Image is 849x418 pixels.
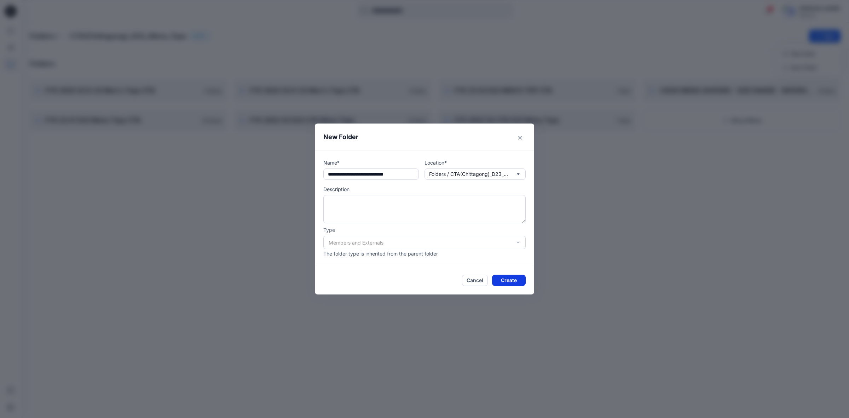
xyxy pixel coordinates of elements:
[514,132,526,143] button: Close
[492,275,526,286] button: Create
[424,168,526,180] button: Folders / CTA(Chittagong)_D23_Mens_Tops
[462,275,488,286] button: Cancel
[323,159,419,166] p: Name*
[323,226,526,234] p: Type
[315,124,534,150] header: New Folder
[429,170,510,178] p: Folders / CTA(Chittagong)_D23_Mens_Tops
[323,250,526,257] p: The folder type is inherited from the parent folder
[424,159,526,166] p: Location*
[323,185,526,193] p: Description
